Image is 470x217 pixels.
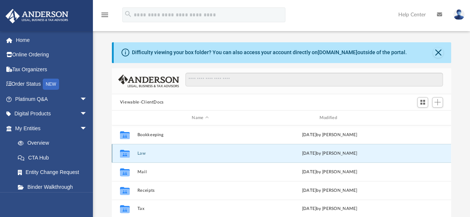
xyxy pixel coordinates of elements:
[185,73,443,87] input: Search files and folders
[453,9,464,20] img: User Pic
[266,206,392,212] div: [DATE] by [PERSON_NAME]
[80,121,95,136] span: arrow_drop_down
[137,170,263,174] button: Mail
[10,150,98,165] a: CTA Hub
[10,165,98,180] a: Entity Change Request
[266,132,392,138] div: [DATE] by [PERSON_NAME]
[433,47,443,58] button: Close
[266,150,392,157] div: [DATE] by [PERSON_NAME]
[5,33,98,47] a: Home
[137,115,263,121] div: Name
[3,9,71,23] img: Anderson Advisors Platinum Portal
[266,169,392,175] div: [DATE] by [PERSON_NAME]
[396,115,448,121] div: id
[137,207,263,211] button: Tax
[80,92,95,107] span: arrow_drop_down
[5,121,98,136] a: My Entitiesarrow_drop_down
[5,92,98,106] a: Platinum Q&Aarrow_drop_down
[137,132,263,137] button: Bookkeeping
[100,14,109,19] a: menu
[266,187,392,194] div: [DATE] by [PERSON_NAME]
[43,79,59,90] div: NEW
[100,10,109,19] i: menu
[5,106,98,121] a: Digital Productsarrow_drop_down
[124,10,132,18] i: search
[5,77,98,92] a: Order StatusNEW
[137,151,263,156] button: Law
[5,62,98,77] a: Tax Organizers
[318,49,357,55] a: [DOMAIN_NAME]
[80,106,95,122] span: arrow_drop_down
[5,47,98,62] a: Online Ordering
[10,136,98,151] a: Overview
[120,99,164,106] button: Viewable-ClientDocs
[266,115,393,121] div: Modified
[432,97,443,108] button: Add
[137,188,263,193] button: Receipts
[10,180,98,194] a: Binder Walkthrough
[132,49,407,56] div: Difficulty viewing your box folder? You can also access your account directly on outside of the p...
[417,97,428,108] button: Switch to Grid View
[115,115,134,121] div: id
